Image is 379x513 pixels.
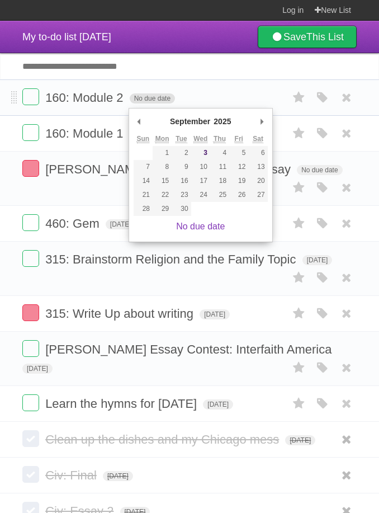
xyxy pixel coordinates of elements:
button: 13 [248,160,267,174]
span: No due date [130,93,175,103]
button: 28 [134,202,153,216]
span: 315: Brainstorm Religion and the Family Topic [45,252,299,266]
label: Star task [288,178,310,197]
button: 25 [210,188,229,202]
label: Star task [288,214,310,233]
span: [DATE] [302,255,333,265]
label: Star task [288,394,310,413]
label: Star task [288,304,310,323]
span: Learn the hymns for [DATE] [45,397,200,411]
span: [DATE] [103,471,133,481]
span: [DATE] [106,219,136,229]
button: 19 [229,174,248,188]
span: [DATE] [285,435,315,445]
abbr: Tuesday [176,135,187,143]
span: 160: Module 2 [45,91,126,105]
span: [DATE] [200,309,230,319]
button: 11 [210,160,229,174]
label: Done [22,304,39,321]
label: Done [22,88,39,105]
button: 9 [172,160,191,174]
span: No due date [297,165,342,175]
span: Clean up the dishes and my Chicago mess [45,432,282,446]
label: Done [22,250,39,267]
label: Done [22,394,39,411]
button: 15 [153,174,172,188]
label: Star task [288,124,310,143]
abbr: Friday [235,135,243,143]
span: [DATE] [22,364,53,374]
label: Star task [288,359,310,377]
b: This List [306,31,344,43]
button: 24 [191,188,210,202]
a: No due date [176,222,225,231]
span: My to-do list [DATE] [22,31,111,43]
button: 26 [229,188,248,202]
abbr: Wednesday [193,135,207,143]
button: 22 [153,188,172,202]
span: 460: Gem [45,217,102,230]
button: 4 [210,146,229,160]
button: 30 [172,202,191,216]
button: 6 [248,146,267,160]
div: September [168,113,212,130]
span: [PERSON_NAME] Essay Contest: Interfaith America [45,342,334,356]
button: Next Month [257,113,268,130]
button: 3 [191,146,210,160]
button: 27 [248,188,267,202]
button: 2 [172,146,191,160]
button: 16 [172,174,191,188]
span: 160: Module 1 [45,126,126,140]
label: Done [22,124,39,141]
abbr: Monday [155,135,169,143]
button: 14 [134,174,153,188]
label: Done [22,466,39,483]
button: 8 [153,160,172,174]
button: 12 [229,160,248,174]
abbr: Sunday [137,135,150,143]
label: Done [22,160,39,177]
label: Star task [288,88,310,107]
label: Done [22,340,39,357]
button: 18 [210,174,229,188]
span: 315: Write Up about writing [45,307,196,321]
button: 5 [229,146,248,160]
button: 23 [172,188,191,202]
button: Previous Month [134,113,145,130]
abbr: Thursday [214,135,226,143]
span: [DATE] [203,399,233,410]
button: 10 [191,160,210,174]
button: 7 [134,160,153,174]
button: 1 [153,146,172,160]
button: 21 [134,188,153,202]
label: Done [22,430,39,447]
button: 29 [153,202,172,216]
label: Done [22,214,39,231]
button: 17 [191,174,210,188]
div: 2025 [212,113,233,130]
span: [PERSON_NAME]: Brainstorm/Outline essay [45,162,293,176]
button: 20 [248,174,267,188]
abbr: Saturday [253,135,263,143]
a: SaveThis List [258,26,357,48]
label: Star task [288,269,310,287]
span: Civ: Final [45,468,100,482]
